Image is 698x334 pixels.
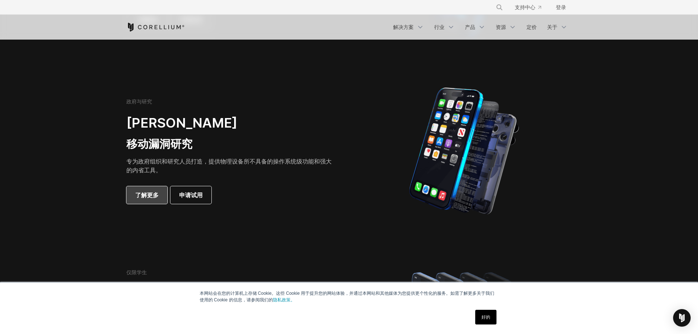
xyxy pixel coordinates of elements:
a: 好的 [475,310,496,324]
button: 搜索 [493,1,506,14]
font: 支持中心 [515,4,535,10]
font: 好的 [481,315,490,320]
font: 定价 [527,24,537,30]
a: 申请试用 [170,186,211,204]
font: 资源 [496,24,506,30]
font: [PERSON_NAME] [126,115,237,131]
font: 了解更多 [135,191,159,199]
font: 政府与研究 [126,98,152,104]
font: 行业 [434,24,444,30]
div: Open Intercom Messenger [673,309,691,327]
font: 申请试用 [179,191,203,199]
font: 本网站会在您的计算机上存储 Cookie。这些 Cookie 用于提升您的网站体验，并通过本网站和其他媒体为您提供更个性化的服务。如需了解更多关于我们使用的 Cookie 的信息，请参阅我们的 [200,291,495,302]
font: 专为政府组织和研究人员打造，提供物理设备所不具备的操作系统级功能和强大的内省工具。 [126,158,332,174]
a: 了解更多 [126,186,167,204]
font: 仅限学生 [126,269,147,275]
font: 关于 [547,24,557,30]
a: 科雷利姆之家 [126,23,185,32]
div: 导航菜单 [389,21,572,34]
font: 解决方案 [393,24,414,30]
div: 导航菜单 [487,1,572,14]
img: iPhone 模型分为用于构建物理设备的机制。 [409,87,519,215]
font: 移动漏洞研究 [126,137,192,150]
a: 隐私政策。 [273,297,295,302]
font: 登录 [556,4,566,10]
font: 产品 [465,24,475,30]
